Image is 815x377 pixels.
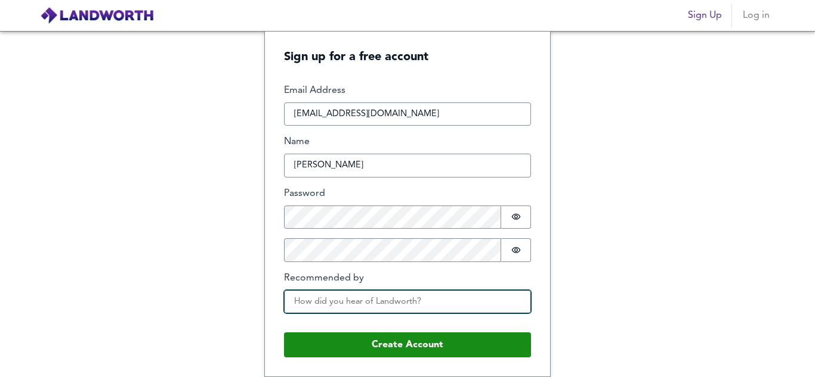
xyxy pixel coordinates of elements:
[265,31,550,65] h5: Sign up for a free account
[284,102,531,126] input: How can we reach you?
[501,238,531,262] button: Show password
[284,290,531,314] input: How did you hear of Landworth?
[284,84,531,98] label: Email Address
[40,7,154,24] img: logo
[284,187,531,201] label: Password
[688,7,722,24] span: Sign Up
[683,4,727,27] button: Sign Up
[284,154,531,177] input: What should we call you?
[501,205,531,229] button: Show password
[737,4,775,27] button: Log in
[742,7,770,24] span: Log in
[284,272,531,285] label: Recommended by
[284,332,531,357] button: Create Account
[284,135,531,149] label: Name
